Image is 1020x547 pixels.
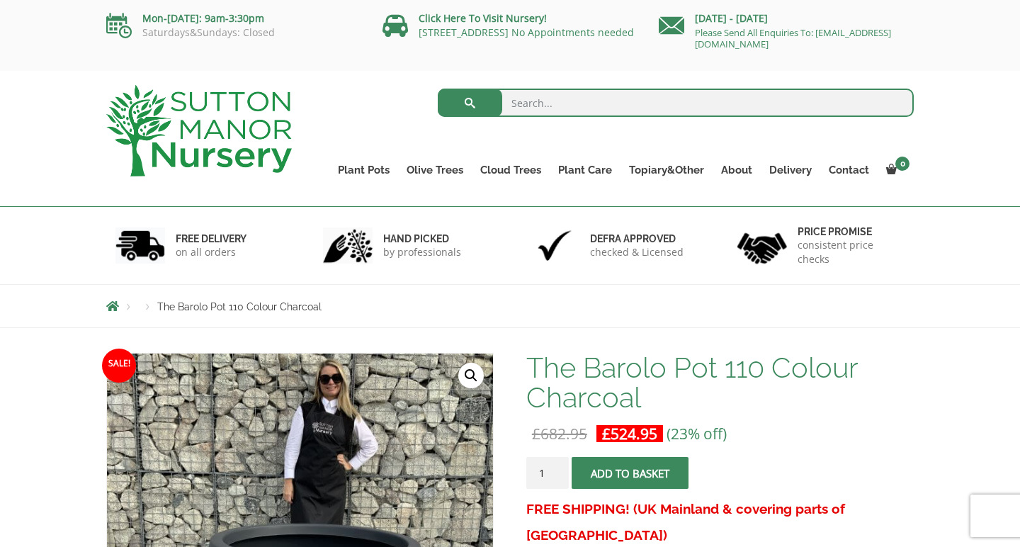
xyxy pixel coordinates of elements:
[532,424,540,444] span: £
[419,11,547,25] a: Click Here To Visit Nursery!
[667,424,727,444] span: (23% off)
[713,160,761,180] a: About
[458,363,484,388] a: View full-screen image gallery
[472,160,550,180] a: Cloud Trees
[526,457,569,489] input: Product quantity
[329,160,398,180] a: Plant Pots
[106,27,361,38] p: Saturdays&Sundays: Closed
[820,160,878,180] a: Contact
[438,89,914,117] input: Search...
[572,457,688,489] button: Add to basket
[157,301,322,312] span: The Barolo Pot 110 Colour Charcoal
[115,227,165,264] img: 1.jpg
[550,160,620,180] a: Plant Care
[526,353,914,412] h1: The Barolo Pot 110 Colour Charcoal
[878,160,914,180] a: 0
[398,160,472,180] a: Olive Trees
[798,225,905,238] h6: Price promise
[102,349,136,383] span: Sale!
[798,238,905,266] p: consistent price checks
[590,232,684,245] h6: Defra approved
[106,85,292,176] img: logo
[106,300,914,312] nav: Breadcrumbs
[530,227,579,264] img: 3.jpg
[106,10,361,27] p: Mon-[DATE]: 9am-3:30pm
[323,227,373,264] img: 2.jpg
[176,245,246,259] p: on all orders
[602,424,611,444] span: £
[895,157,909,171] span: 0
[659,10,914,27] p: [DATE] - [DATE]
[383,232,461,245] h6: hand picked
[383,245,461,259] p: by professionals
[590,245,684,259] p: checked & Licensed
[761,160,820,180] a: Delivery
[419,26,634,39] a: [STREET_ADDRESS] No Appointments needed
[695,26,891,50] a: Please Send All Enquiries To: [EMAIL_ADDRESS][DOMAIN_NAME]
[532,424,587,444] bdi: 682.95
[737,224,787,267] img: 4.jpg
[602,424,657,444] bdi: 524.95
[176,232,246,245] h6: FREE DELIVERY
[620,160,713,180] a: Topiary&Other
